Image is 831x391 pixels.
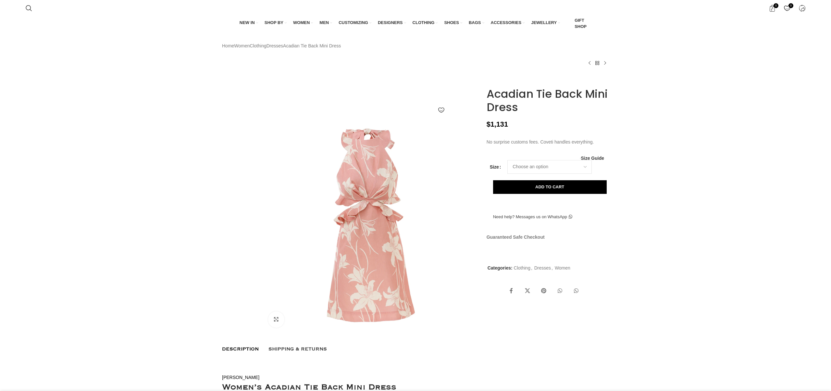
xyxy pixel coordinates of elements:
span: Description [222,346,259,353]
img: Zimmermann [487,79,516,82]
a: Facebook social link [505,284,518,297]
span: Categories: [488,265,513,271]
a: DESIGNERS [378,16,406,30]
a: Next product [601,59,609,67]
span: Acadian Tie Back Mini Dress [283,42,341,49]
strong: Women’s Acadian Tie Back Mini Dress [222,385,396,390]
img: guaranteed-safe-checkout-bordered.j [487,244,599,253]
span: GIFT SHOP [575,18,591,29]
a: ACCESSORIES [491,16,525,30]
a: CUSTOMIZING [339,16,371,30]
span: 0 [788,3,793,8]
span: CUSTOMIZING [339,20,368,26]
span: SHOP BY [265,20,283,26]
strong: Guaranteed Safe Checkout [487,234,545,240]
h1: Acadian Tie Back Mini Dress [487,87,609,114]
a: 0 [780,2,794,15]
span: MEN [319,20,329,26]
span: DESIGNERS [378,20,403,26]
img: GiftBag [566,21,572,27]
a: SHOP BY [265,16,287,30]
label: Size [490,163,501,170]
a: [PERSON_NAME] [222,375,259,380]
a: WOMEN [293,16,313,30]
a: Dresses [267,42,283,49]
span: Shipping & Returns [268,346,327,353]
a: Need help? Messages us on WhatsApp [487,210,579,224]
a: NEW IN [240,16,258,30]
nav: Breadcrumb [222,42,341,49]
a: Shipping & Returns [268,342,327,356]
img: Zimmermann Acadian Tie Back Mini Dress [220,117,260,155]
a: SHOES [444,16,462,30]
img: Zimmermann Acadian Tie Back Mini Dress [220,199,260,237]
span: , [552,264,553,271]
span: JEWELLERY [531,20,557,26]
a: 0 [765,2,779,15]
span: 0 [774,3,778,8]
a: Women [555,265,570,271]
span: CLOTHING [413,20,435,26]
a: Home [222,42,234,49]
span: NEW IN [240,20,255,26]
a: WhatsApp social link [553,284,566,297]
a: GIFT SHOP [566,16,591,31]
span: WOMEN [293,20,310,26]
a: Search [22,2,35,15]
a: CLOTHING [413,16,438,30]
span: ACCESSORIES [491,20,522,26]
a: Previous product [586,59,593,67]
a: MEN [319,16,332,30]
a: WhatsApp social link [570,284,583,297]
a: Clothing [250,42,266,49]
span: $ [487,120,490,128]
img: Zimmermann Acadian Tie Back Mini Dress [220,158,260,196]
div: Main navigation [22,16,809,31]
a: Description [222,342,259,356]
div: My Wishlist [780,2,794,15]
a: BAGS [469,16,484,30]
span: , [531,264,532,271]
a: X social link [521,284,534,297]
span: SHOES [444,20,459,26]
span: BAGS [469,20,481,26]
img: Zimmermann Acadian Tie Back Mini Dress [220,241,260,279]
a: Women [234,42,250,49]
p: No surprise customs fees. Coveti handles everything. [487,138,609,145]
bdi: 1,131 [487,120,508,128]
img: Zimmermann Acadian Tie Back Mini Dress [220,282,260,320]
a: Pinterest social link [537,284,550,297]
a: Dresses [534,265,551,271]
a: JEWELLERY [531,16,560,30]
button: Add to cart [493,180,607,194]
a: Clothing [514,265,530,271]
